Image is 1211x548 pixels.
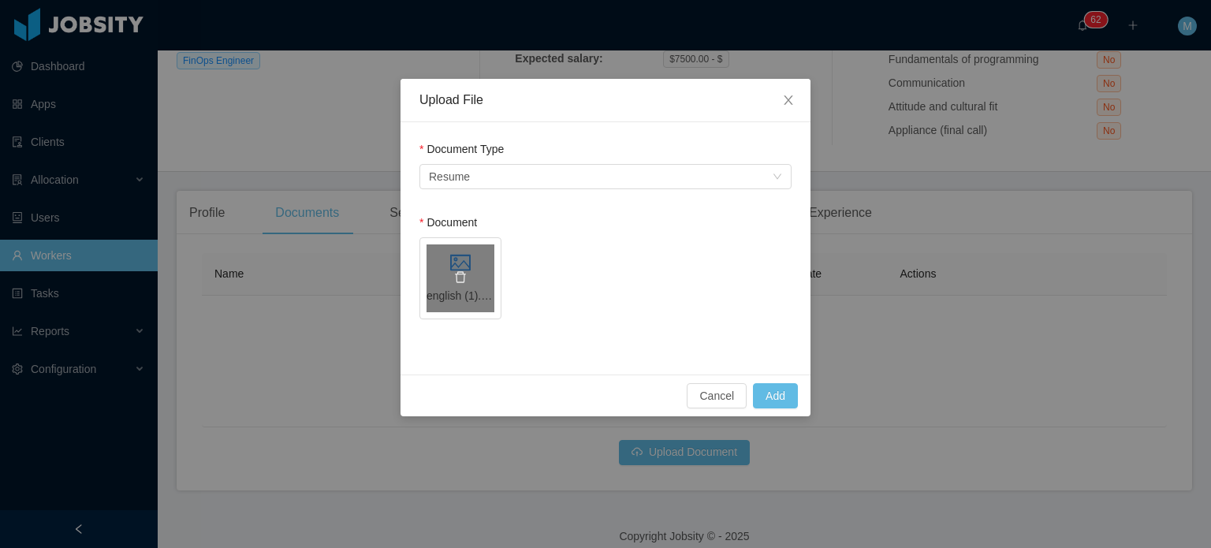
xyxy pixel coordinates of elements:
[429,165,470,188] div: Resume
[773,172,782,183] i: icon: down
[766,79,810,123] button: Close
[782,94,795,106] i: icon: close
[419,91,792,109] div: Upload File
[753,383,798,408] button: Add
[454,271,467,284] i: icon: delete
[687,383,747,408] button: Cancel
[419,143,504,155] label: Document Type
[419,216,477,229] label: Document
